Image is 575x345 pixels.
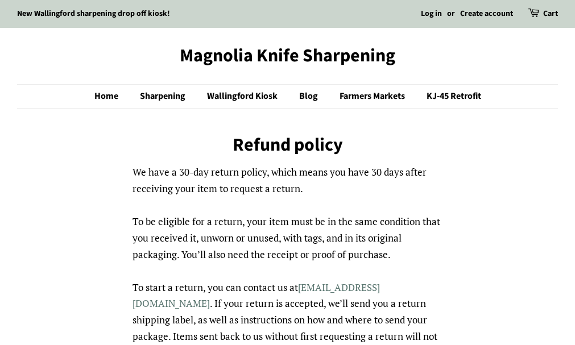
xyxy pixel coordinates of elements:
a: Magnolia Knife Sharpening [17,45,558,66]
a: Farmers Markets [331,85,416,108]
a: Sharpening [131,85,197,108]
a: Blog [291,85,329,108]
a: Create account [460,8,513,19]
a: Cart [543,7,558,21]
a: Log in [421,8,442,19]
a: New Wallingford sharpening drop off kiosk! [17,8,170,19]
li: or [447,7,455,21]
a: Wallingford Kiosk [198,85,289,108]
a: Home [94,85,130,108]
h1: Refund policy [133,134,442,156]
a: KJ-45 Retrofit [418,85,481,108]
